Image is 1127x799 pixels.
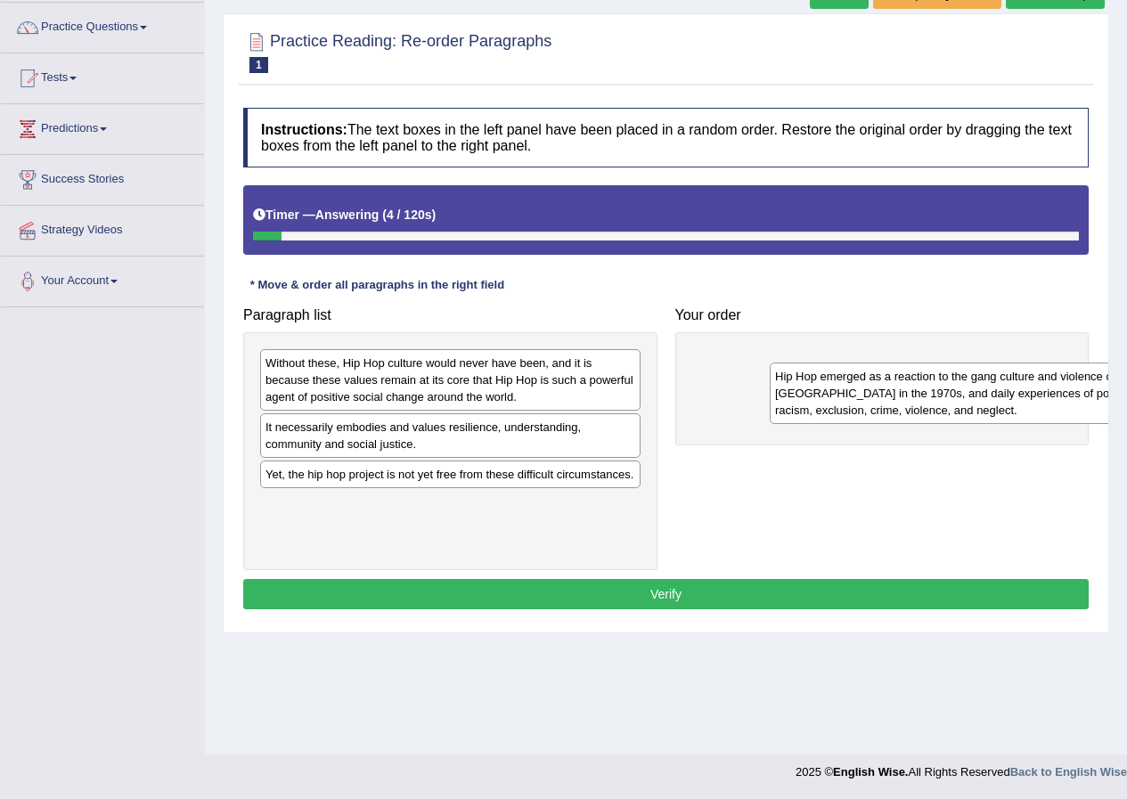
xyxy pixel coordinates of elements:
b: ( [382,208,387,222]
button: Verify [243,579,1089,609]
a: Tests [1,53,204,98]
span: 1 [249,57,268,73]
a: Back to English Wise [1010,765,1127,779]
div: It necessarily embodies and values resilience, understanding, community and social justice. [260,413,641,458]
a: Practice Questions [1,3,204,47]
a: Your Account [1,257,204,301]
h4: The text boxes in the left panel have been placed in a random order. Restore the original order b... [243,108,1089,167]
div: * Move & order all paragraphs in the right field [243,277,511,294]
b: 4 / 120s [387,208,432,222]
a: Success Stories [1,155,204,200]
strong: English Wise. [833,765,908,779]
b: ) [432,208,437,222]
a: Predictions [1,104,204,149]
div: 2025 © All Rights Reserved [796,754,1127,780]
h4: Paragraph list [243,307,657,323]
h5: Timer — [253,208,436,222]
b: Instructions: [261,122,347,137]
h4: Your order [675,307,1090,323]
div: Yet, the hip hop project is not yet free from these difficult circumstances. [260,461,641,488]
div: Without these, Hip Hop culture would never have been, and it is because these values remain at it... [260,349,641,411]
h2: Practice Reading: Re-order Paragraphs [243,29,551,73]
b: Answering [315,208,380,222]
a: Strategy Videos [1,206,204,250]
